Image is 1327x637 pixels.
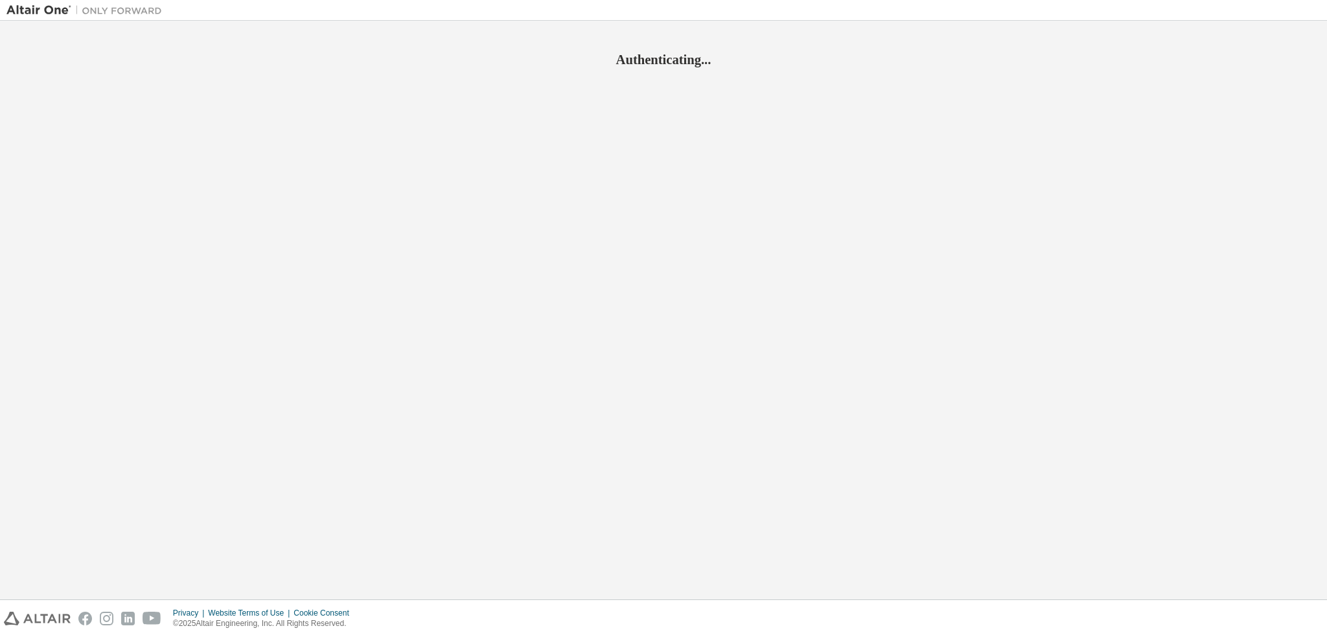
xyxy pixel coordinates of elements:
[143,612,161,625] img: youtube.svg
[78,612,92,625] img: facebook.svg
[121,612,135,625] img: linkedin.svg
[173,618,357,629] p: © 2025 Altair Engineering, Inc. All Rights Reserved.
[6,4,168,17] img: Altair One
[4,612,71,625] img: altair_logo.svg
[294,608,356,618] div: Cookie Consent
[173,608,208,618] div: Privacy
[208,608,294,618] div: Website Terms of Use
[100,612,113,625] img: instagram.svg
[6,51,1321,68] h2: Authenticating...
